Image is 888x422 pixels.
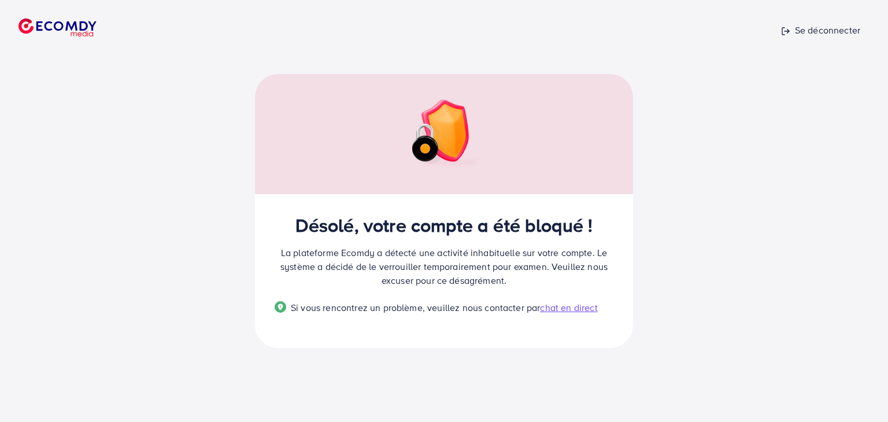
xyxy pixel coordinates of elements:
font: La plateforme Ecomdy a détecté une activité inhabituelle sur votre compte. Le système a décidé de... [280,246,608,287]
font: chat en direct [540,301,597,314]
img: Guide contextuel [275,301,286,313]
iframe: Chat [635,49,879,413]
font: Désolé, votre compte a été bloqué ! [295,212,593,238]
font: Si vous rencontrez un problème, veuillez nous contacter par [291,301,540,314]
img: image [403,99,485,169]
a: logo [9,5,145,50]
img: logo [18,18,97,36]
font: Se déconnecter [795,24,860,36]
